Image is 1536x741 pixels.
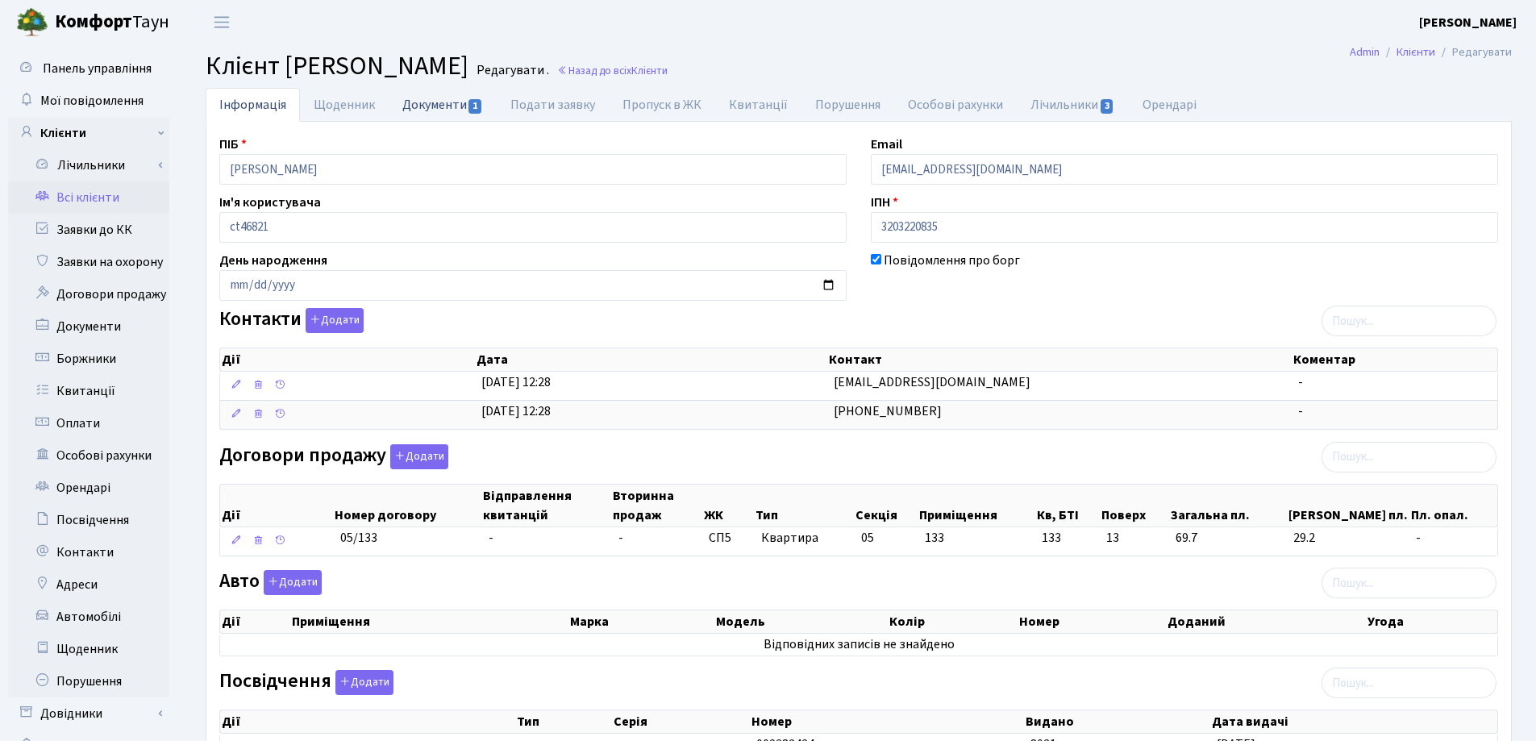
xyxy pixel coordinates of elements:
[612,710,750,733] th: Серія
[219,570,322,595] label: Авто
[8,310,169,343] a: Документи
[1169,485,1288,527] th: Загальна пл.
[8,246,169,278] a: Заявки на охорону
[1287,485,1409,527] th: [PERSON_NAME] пл.
[8,117,169,149] a: Клієнти
[884,251,1020,270] label: Повідомлення про борг
[925,529,944,547] span: 133
[390,444,448,469] button: Договори продажу
[219,444,448,469] label: Договори продажу
[8,472,169,504] a: Орендарі
[515,710,612,733] th: Тип
[1101,99,1113,114] span: 3
[609,88,715,122] a: Пропуск в ЖК
[55,9,132,35] b: Комфорт
[1322,442,1496,472] input: Пошук...
[1100,485,1169,527] th: Поверх
[888,610,1018,633] th: Колір
[8,665,169,697] a: Порушення
[340,529,377,547] span: 05/133
[8,85,169,117] a: Мої повідомлення
[1350,44,1380,60] a: Admin
[750,710,1024,733] th: Номер
[219,193,321,212] label: Ім'я користувача
[8,407,169,439] a: Оплати
[8,568,169,601] a: Адреси
[1419,13,1517,32] a: [PERSON_NAME]
[801,88,894,122] a: Порушення
[1292,348,1497,371] th: Коментар
[1322,306,1496,336] input: Пошук...
[1326,35,1536,69] nav: breadcrumb
[219,251,327,270] label: День народження
[761,529,848,547] span: Квартира
[335,670,393,695] button: Посвідчення
[220,485,333,527] th: Дії
[264,570,322,595] button: Авто
[1298,402,1303,420] span: -
[8,536,169,568] a: Контакти
[1176,529,1281,547] span: 69.7
[8,181,169,214] a: Всі клієнти
[1397,44,1435,60] a: Клієнти
[55,9,169,36] span: Таун
[1298,373,1303,391] span: -
[1366,610,1497,633] th: Угода
[611,485,701,527] th: Вторинна продаж
[894,88,1017,122] a: Особові рахунки
[871,193,898,212] label: ІПН
[1106,529,1163,547] span: 13
[1129,88,1210,122] a: Орендарі
[1322,668,1496,698] input: Пошук...
[8,633,169,665] a: Щоденник
[631,63,668,78] span: Клієнти
[1018,610,1166,633] th: Номер
[219,670,393,695] label: Посвідчення
[8,375,169,407] a: Квитанції
[1017,88,1128,122] a: Лічильники
[220,710,515,733] th: Дії
[497,88,609,122] a: Подати заявку
[1322,568,1496,598] input: Пошук...
[861,529,874,547] span: 05
[202,9,242,35] button: Переключити навігацію
[618,529,623,547] span: -
[709,529,748,547] span: СП5
[8,278,169,310] a: Договори продажу
[8,601,169,633] a: Автомобілі
[1435,44,1512,61] li: Редагувати
[220,610,290,633] th: Дії
[1293,529,1403,547] span: 29.2
[481,485,611,527] th: Відправлення квитанцій
[1409,485,1497,527] th: Пл. опал.
[16,6,48,39] img: logo.png
[43,60,152,77] span: Панель управління
[260,568,322,596] a: Додати
[827,348,1292,371] th: Контакт
[715,88,801,122] a: Квитанції
[834,402,942,420] span: [PHONE_NUMBER]
[302,306,364,334] a: Додати
[331,668,393,696] a: Додати
[8,504,169,536] a: Посвідчення
[557,63,668,78] a: Назад до всіхКлієнти
[8,52,169,85] a: Панель управління
[206,48,468,85] span: Клієнт [PERSON_NAME]
[8,214,169,246] a: Заявки до КК
[40,92,144,110] span: Мої повідомлення
[1210,710,1497,733] th: Дата видачі
[300,88,389,122] a: Щоденник
[754,485,853,527] th: Тип
[8,343,169,375] a: Боржники
[1042,529,1093,547] span: 133
[306,308,364,333] button: Контакти
[8,697,169,730] a: Довідники
[834,373,1030,391] span: [EMAIL_ADDRESS][DOMAIN_NAME]
[333,485,482,527] th: Номер договору
[568,610,714,633] th: Марка
[918,485,1034,527] th: Приміщення
[1416,529,1491,547] span: -
[481,373,551,391] span: [DATE] 12:28
[473,63,549,78] small: Редагувати .
[1035,485,1100,527] th: Кв, БТІ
